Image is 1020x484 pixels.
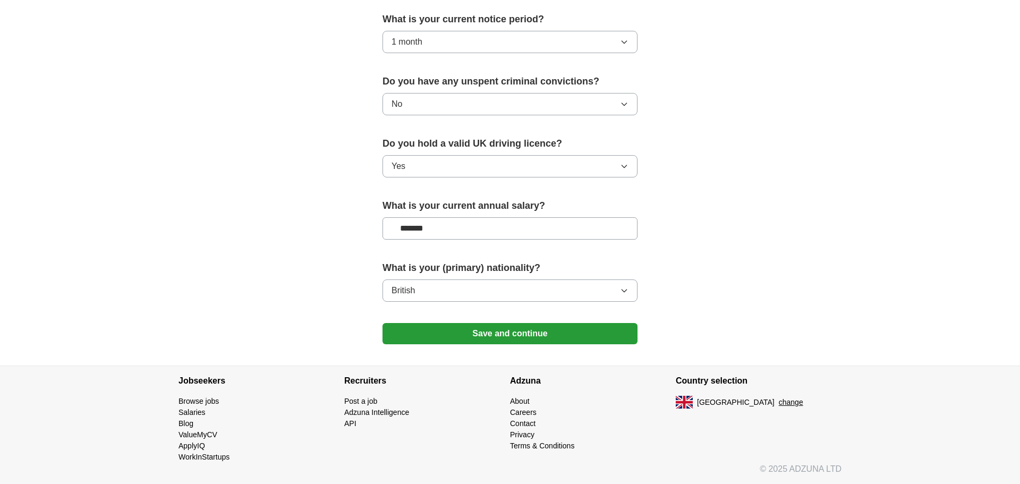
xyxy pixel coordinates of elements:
a: ApplyIQ [178,441,205,450]
span: 1 month [392,36,422,48]
button: Yes [382,155,637,177]
a: Salaries [178,408,206,417]
a: API [344,419,356,428]
label: Do you hold a valid UK driving licence? [382,137,637,151]
label: What is your (primary) nationality? [382,261,637,275]
a: Contact [510,419,535,428]
button: 1 month [382,31,637,53]
img: UK flag [676,396,693,409]
div: © 2025 ADZUNA LTD [170,463,850,484]
a: Browse jobs [178,397,219,405]
a: Post a job [344,397,377,405]
span: British [392,284,415,297]
a: WorkInStartups [178,453,229,461]
a: Blog [178,419,193,428]
span: [GEOGRAPHIC_DATA] [697,397,775,408]
button: No [382,93,637,115]
span: No [392,98,402,111]
a: Careers [510,408,537,417]
button: British [382,279,637,302]
a: Adzuna Intelligence [344,408,409,417]
a: About [510,397,530,405]
label: Do you have any unspent criminal convictions? [382,74,637,89]
a: Privacy [510,430,534,439]
label: What is your current notice period? [382,12,637,27]
h4: Country selection [676,366,841,396]
label: What is your current annual salary? [382,199,637,213]
a: ValueMyCV [178,430,217,439]
span: Yes [392,160,405,173]
button: Save and continue [382,323,637,344]
a: Terms & Conditions [510,441,574,450]
button: change [779,397,803,408]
